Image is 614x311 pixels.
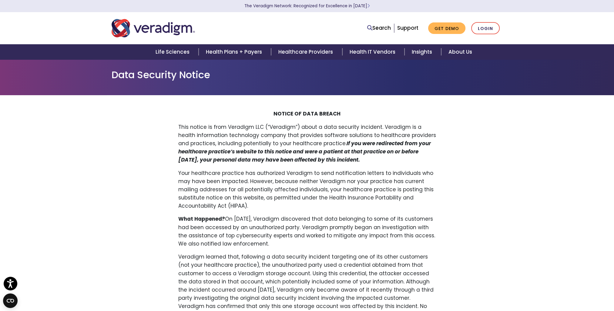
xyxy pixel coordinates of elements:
span: Learn More [367,3,370,9]
p: This notice is from Veradigm LLC (“Veradigm”) about a data security incident. Veradigm is a healt... [178,123,436,164]
strong: What Happened? [178,215,225,222]
p: Your healthcare practice has authorized Veradigm to send notification letters to individuals who ... [178,169,436,210]
a: Support [397,24,418,32]
p: On [DATE], Veradigm discovered that data belonging to some of its customers had been accessed by ... [178,215,436,248]
button: Open CMP widget [3,293,18,308]
a: Health IT Vendors [342,44,404,60]
strong: NOTICE OF DATA BREACH [273,110,341,117]
a: Health Plans + Payers [199,44,271,60]
strong: If you were redirected from your healthcare practice’s website to this notice and were a patient ... [178,140,431,163]
iframe: Drift Chat Widget [498,268,607,304]
a: About Us [441,44,479,60]
a: The Veradigm Network: Recognized for Excellence in [DATE]Learn More [244,3,370,9]
a: Search [367,24,391,32]
a: Insights [404,44,441,60]
a: Get Demo [428,22,465,34]
img: Veradigm logo [112,18,195,38]
h1: Data Security Notice [112,69,503,81]
a: Healthcare Providers [271,44,342,60]
a: Life Sciences [148,44,199,60]
a: Login [471,22,500,35]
